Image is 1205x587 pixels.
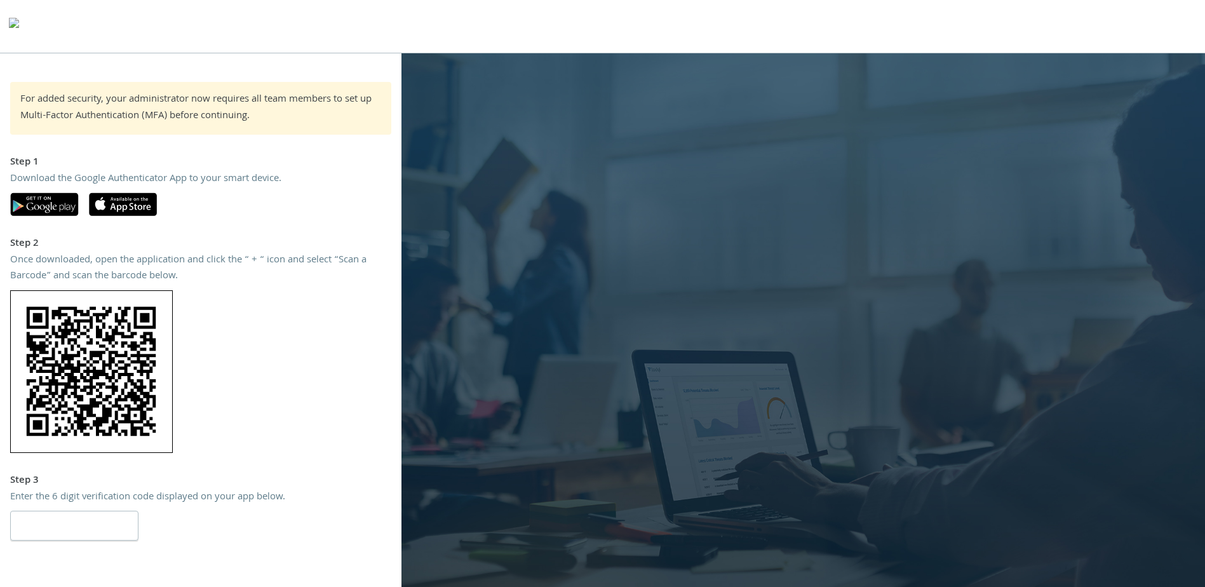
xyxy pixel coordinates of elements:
[10,473,39,489] strong: Step 3
[10,192,79,216] img: google-play.svg
[10,172,391,188] div: Download the Google Authenticator App to your smart device.
[10,253,391,285] div: Once downloaded, open the application and click the “ + “ icon and select “Scan a Barcode” and sc...
[20,92,381,125] div: For added security, your administrator now requires all team members to set up Multi-Factor Authe...
[89,192,157,216] img: apple-app-store.svg
[10,154,39,171] strong: Step 1
[10,490,391,506] div: Enter the 6 digit verification code displayed on your app below.
[10,236,39,252] strong: Step 2
[10,290,173,453] img: z4ArbIHadyHAAAAAElFTkSuQmCC
[9,13,19,39] img: todyl-logo-dark.svg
